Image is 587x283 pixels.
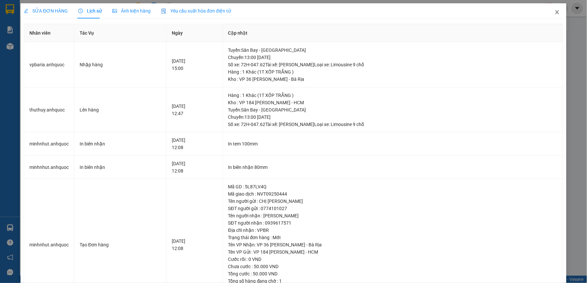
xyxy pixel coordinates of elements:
[24,87,74,133] td: thuthuy.anhquoc
[112,8,151,14] span: Ảnh kiện hàng
[24,156,74,179] td: minhnhut.anhquoc
[80,61,161,68] div: Nhập hàng
[80,106,161,113] div: Lên hàng
[228,263,558,270] div: Chưa cước : 50.000 VND
[78,9,83,13] span: clock-circle
[80,241,161,248] div: Tạo Đơn hàng
[78,8,102,14] span: Lịch sử
[228,68,558,76] div: Hàng : 1 Khác (1T XỐP TRẮNG )
[228,190,558,198] div: Mã giao dịch : NVT09250444
[228,241,558,248] div: Tên VP Nhận: VP 36 [PERSON_NAME] - Bà Rịa
[24,132,74,156] td: minhnhut.anhquoc
[166,24,223,42] th: Ngày
[555,10,560,15] span: close
[228,256,558,263] div: Cước rồi : 0 VND
[228,183,558,190] div: Mã GD : 5L87LV4Q
[228,76,558,83] div: Kho : VP 36 [PERSON_NAME] - Bà Rịa
[228,227,558,234] div: Địa chỉ nhận : VPBR
[161,9,166,14] img: icon
[228,219,558,227] div: SĐT người nhận : 0939617571
[548,3,567,22] button: Close
[24,9,28,13] span: edit
[228,248,558,256] div: Tên VP Gửi : VP 184 [PERSON_NAME] - HCM
[161,8,231,14] span: Yêu cầu xuất hóa đơn điện tử
[74,24,166,42] th: Tác Vụ
[172,160,217,174] div: [DATE] 12:08
[228,164,558,171] div: In biên nhận 80mm
[228,140,558,147] div: In tem 100mm
[172,103,217,117] div: [DATE] 12:47
[223,24,563,42] th: Cập nhật
[172,137,217,151] div: [DATE] 12:08
[80,140,161,147] div: In biên nhận
[172,237,217,252] div: [DATE] 12:08
[228,205,558,212] div: SĐT người gửi : 0774101027
[228,47,558,68] div: Tuyến : Sân Bay - [GEOGRAPHIC_DATA] Chuyến: 13:00 [DATE] Số xe: 72H-047.62 Tài xế: [PERSON_NAME] ...
[228,99,558,106] div: Kho : VP 184 [PERSON_NAME] - HCM
[112,9,117,13] span: picture
[228,106,558,128] div: Tuyến : Sân Bay - [GEOGRAPHIC_DATA] Chuyến: 13:00 [DATE] Số xe: 72H-047.62 Tài xế: [PERSON_NAME] ...
[228,270,558,277] div: Tổng cước : 50.000 VND
[80,164,161,171] div: In biên nhận
[24,42,74,87] td: vpbaria.anhquoc
[228,92,558,99] div: Hàng : 1 Khác (1T XỐP TRẮNG )
[172,57,217,72] div: [DATE] 15:00
[228,198,558,205] div: Tên người gửi : CHỊ [PERSON_NAME]
[228,212,558,219] div: Tên người nhận : [PERSON_NAME]
[24,8,68,14] span: SỬA ĐƠN HÀNG
[228,234,558,241] div: Trạng thái đơn hàng : Mới
[24,24,74,42] th: Nhân viên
